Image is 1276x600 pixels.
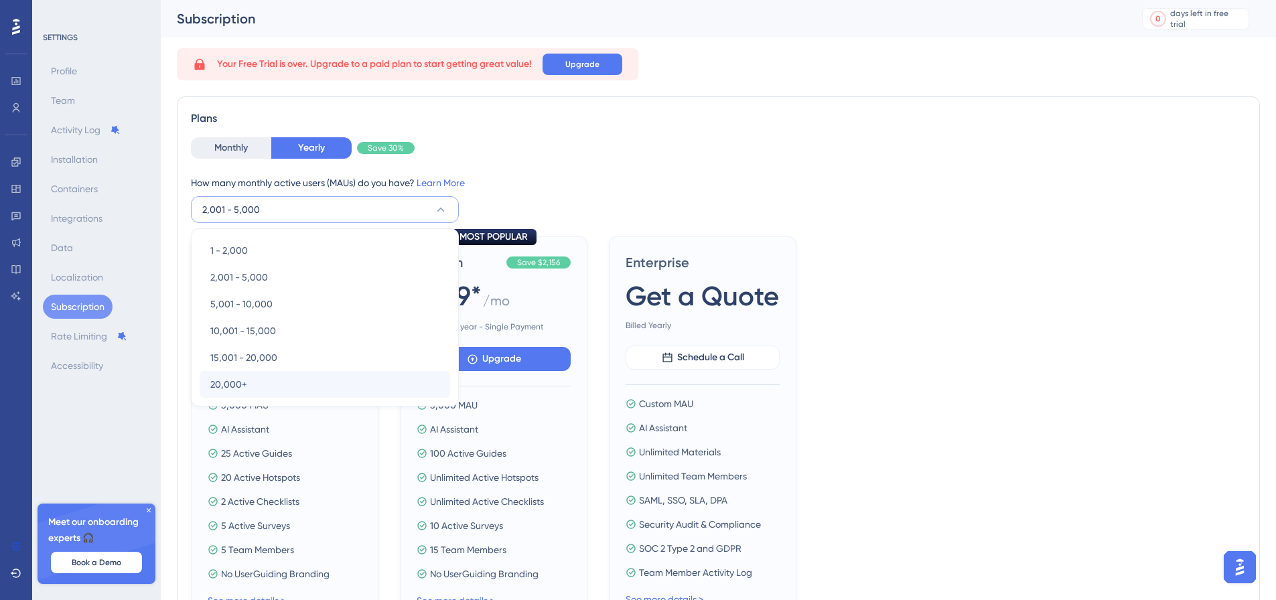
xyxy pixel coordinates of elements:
[72,557,121,568] span: Book a Demo
[43,354,111,378] button: Accessibility
[565,59,599,70] span: Upgrade
[43,59,85,83] button: Profile
[43,236,81,260] button: Data
[271,137,352,159] button: Yearly
[417,253,501,272] span: Growth
[639,396,693,412] span: Custom MAU
[639,444,721,460] span: Unlimited Materials
[221,566,330,582] span: No UserGuiding Branding
[43,265,111,289] button: Localization
[482,351,521,367] span: Upgrade
[639,540,741,556] span: SOC 2 Type 2 and GDPR
[210,323,276,339] span: 10,001 - 15,000
[430,566,539,582] span: No UserGuiding Branding
[43,295,113,319] button: Subscription
[639,565,752,581] span: Team Member Activity Log
[221,542,294,558] span: 5 Team Members
[417,177,465,188] a: Learn More
[191,137,271,159] button: Monthly
[368,143,404,153] span: Save 30%
[43,32,151,43] div: SETTINGS
[517,257,560,268] span: Save $2,156
[430,469,539,485] span: Unlimited Active Hotspots
[43,147,106,171] button: Installation
[48,514,145,546] span: Meet our onboarding experts 🎧
[221,518,290,534] span: 5 Active Surveys
[417,347,571,371] button: Upgrade
[626,253,780,272] span: Enterprise
[430,494,544,510] span: Unlimited Active Checklists
[626,277,779,315] span: Get a Quote
[191,175,1246,191] div: How many monthly active users (MAUs) do you have?
[221,469,300,485] span: 20 Active Hotspots
[43,88,83,112] button: Team
[1170,8,1245,29] div: days left in free trial
[200,237,450,264] button: 1 - 2,000
[221,494,299,510] span: 2 Active Checklists
[210,376,247,392] span: 20,000+
[1220,547,1260,587] iframe: UserGuiding AI Assistant Launcher
[200,344,450,371] button: 15,001 - 20,000
[430,421,478,437] span: AI Assistant
[43,118,129,142] button: Activity Log
[1155,13,1161,24] div: 0
[430,518,503,534] span: 10 Active Surveys
[210,350,277,366] span: 15,001 - 20,000
[200,317,450,344] button: 10,001 - 15,000
[639,420,687,436] span: AI Assistant
[639,468,747,484] span: Unlimited Team Members
[200,264,450,291] button: 2,001 - 5,000
[483,291,510,316] span: / mo
[677,350,744,366] span: Schedule a Call
[217,56,532,72] span: Your Free Trial is over. Upgrade to a paid plan to start getting great value!
[639,516,761,532] span: Security Audit & Compliance
[417,321,571,332] span: One year - Single Payment
[200,291,450,317] button: 5,001 - 10,000
[430,445,506,461] span: 100 Active Guides
[639,492,727,508] span: SAML, SSO, SLA, DPA
[177,9,1109,28] div: Subscription
[43,324,135,348] button: Rate Limiting
[210,242,248,258] span: 1 - 2,000
[191,196,459,223] button: 2,001 - 5,000
[626,320,780,331] span: Billed Yearly
[51,552,142,573] button: Book a Demo
[221,421,269,437] span: AI Assistant
[200,371,450,398] button: 20,000+
[43,177,106,201] button: Containers
[451,229,537,245] div: MOST POPULAR
[543,54,622,75] button: Upgrade
[202,202,260,218] span: 2,001 - 5,000
[43,206,111,230] button: Integrations
[210,296,273,312] span: 5,001 - 10,000
[191,110,1246,127] div: Plans
[626,346,780,370] button: Schedule a Call
[210,269,268,285] span: 2,001 - 5,000
[221,445,292,461] span: 25 Active Guides
[430,542,506,558] span: 15 Team Members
